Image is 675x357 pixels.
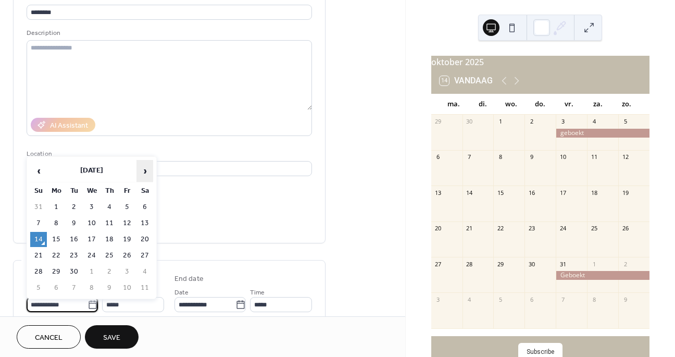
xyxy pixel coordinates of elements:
[66,183,82,199] th: Tu
[434,296,442,303] div: 3
[590,189,598,196] div: 18
[27,28,310,39] div: Description
[137,161,153,181] span: ›
[528,225,535,232] div: 23
[136,264,153,279] td: 4
[83,216,100,231] td: 10
[528,296,535,303] div: 6
[66,200,82,215] td: 2
[559,225,567,232] div: 24
[85,325,139,349] button: Save
[590,225,598,232] div: 25
[466,153,473,161] div: 7
[559,118,567,126] div: 3
[30,264,47,279] td: 28
[436,73,496,88] button: 14Vandaag
[466,260,473,268] div: 28
[48,200,65,215] td: 1
[35,333,63,343] span: Cancel
[48,232,65,247] td: 15
[250,287,265,298] span: Time
[30,232,47,247] td: 14
[431,56,649,68] div: oktober 2025
[119,200,135,215] td: 5
[612,94,641,115] div: zo.
[119,232,135,247] td: 19
[48,160,135,182] th: [DATE]
[101,264,118,279] td: 2
[590,296,598,303] div: 8
[136,232,153,247] td: 20
[66,264,82,279] td: 30
[556,129,649,138] div: geboekt
[101,216,118,231] td: 11
[434,189,442,196] div: 13
[174,274,204,285] div: End date
[434,153,442,161] div: 6
[83,264,100,279] td: 1
[31,161,46,181] span: ‹
[526,94,555,115] div: do.
[528,260,535,268] div: 30
[119,183,135,199] th: Fr
[136,248,153,263] td: 27
[559,153,567,161] div: 10
[119,216,135,231] td: 12
[621,189,629,196] div: 19
[496,260,504,268] div: 29
[83,183,100,199] th: We
[497,94,526,115] div: wo.
[590,260,598,268] div: 1
[496,153,504,161] div: 8
[496,189,504,196] div: 15
[621,225,629,232] div: 26
[496,225,504,232] div: 22
[103,333,120,343] span: Save
[83,280,100,296] td: 8
[66,216,82,231] td: 9
[434,260,442,268] div: 27
[101,248,118,263] td: 25
[48,183,65,199] th: Mo
[48,216,65,231] td: 8
[119,248,135,263] td: 26
[136,200,153,215] td: 6
[136,183,153,199] th: Sa
[528,189,535,196] div: 16
[621,153,629,161] div: 12
[101,232,118,247] td: 18
[528,118,535,126] div: 2
[83,200,100,215] td: 3
[48,248,65,263] td: 22
[559,189,567,196] div: 17
[119,280,135,296] td: 10
[30,200,47,215] td: 31
[101,200,118,215] td: 4
[174,287,189,298] span: Date
[30,183,47,199] th: Su
[30,280,47,296] td: 5
[556,271,649,280] div: Geboekt
[590,153,598,161] div: 11
[136,216,153,231] td: 13
[559,296,567,303] div: 7
[466,118,473,126] div: 30
[48,264,65,279] td: 29
[590,118,598,126] div: 4
[555,94,583,115] div: vr.
[101,280,118,296] td: 9
[621,118,629,126] div: 5
[17,325,81,349] a: Cancel
[466,225,473,232] div: 21
[83,232,100,247] td: 17
[434,118,442,126] div: 29
[66,232,82,247] td: 16
[466,189,473,196] div: 14
[559,260,567,268] div: 31
[136,280,153,296] td: 11
[83,248,100,263] td: 24
[48,280,65,296] td: 6
[440,94,468,115] div: ma.
[30,216,47,231] td: 7
[66,248,82,263] td: 23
